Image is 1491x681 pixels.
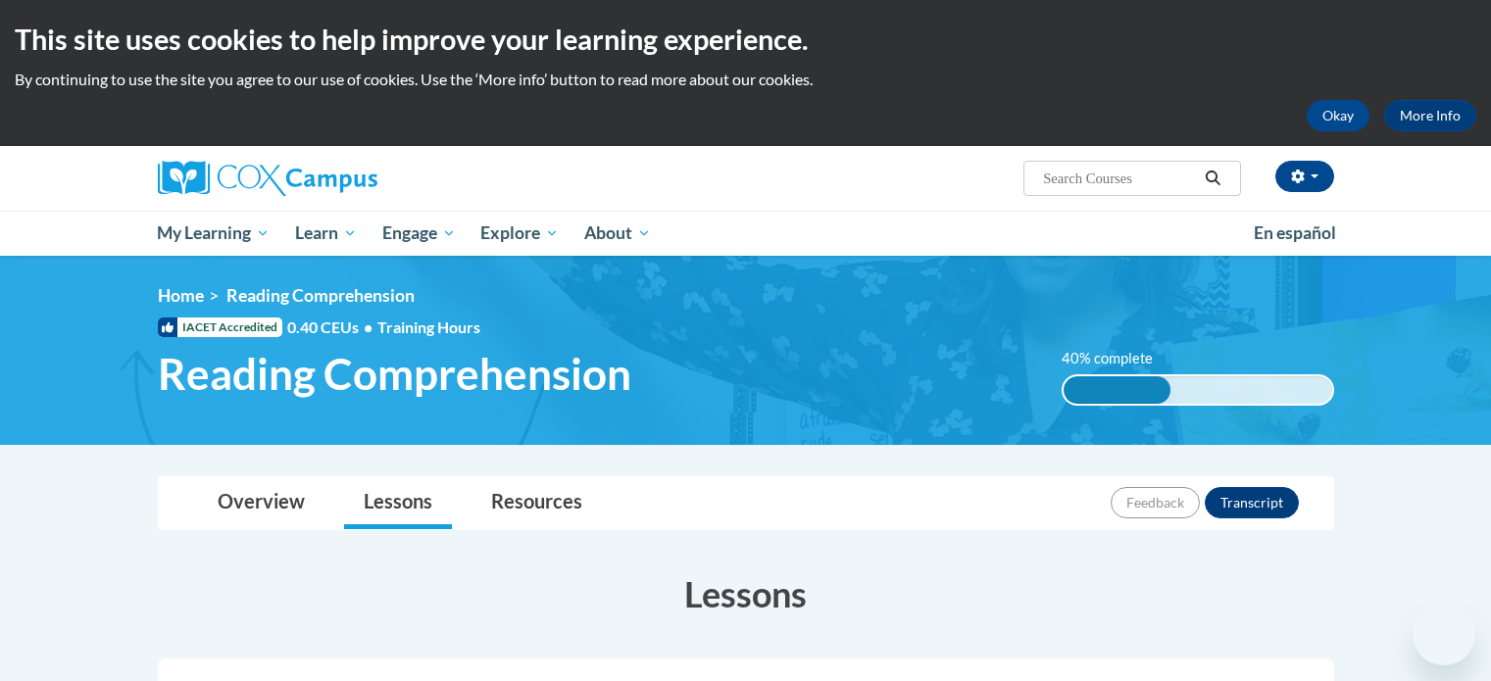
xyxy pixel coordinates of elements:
span: En español [1254,222,1336,243]
a: Cox Campus [158,161,530,196]
a: Lessons [344,477,452,529]
a: Overview [198,477,324,529]
label: 40% complete [1062,348,1174,369]
span: Learn [295,221,357,245]
span: IACET Accredited [158,317,282,337]
span: Reading Comprehension [158,348,631,400]
a: Resources [472,477,602,529]
span: Training Hours [377,317,480,336]
a: More Info [1384,100,1476,131]
img: Cox Campus [158,161,377,196]
iframe: Button to launch messaging window [1413,603,1475,665]
h3: Lessons [158,569,1334,618]
a: Learn [282,211,370,256]
span: Reading Comprehension [226,285,415,306]
span: About [584,221,651,245]
button: Feedback [1111,487,1200,518]
div: 40% complete [1064,376,1170,404]
input: Search Courses [1041,167,1198,190]
button: Okay [1307,100,1369,131]
button: Search [1198,167,1227,190]
a: Engage [370,211,469,256]
span: Engage [382,221,456,245]
a: Home [158,285,204,306]
a: About [572,211,664,256]
p: By continuing to use the site you agree to our use of cookies. Use the ‘More info’ button to read... [15,69,1476,90]
span: My Learning [157,221,270,245]
button: Transcript [1205,487,1299,518]
button: Account Settings [1275,161,1334,192]
a: Explore [468,211,572,256]
div: Main menu [128,211,1364,256]
a: My Learning [145,211,283,256]
span: • [364,317,373,336]
a: En español [1241,213,1349,254]
span: Explore [480,221,559,245]
h2: This site uses cookies to help improve your learning experience. [15,20,1476,59]
span: 0.40 CEUs [287,316,377,338]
